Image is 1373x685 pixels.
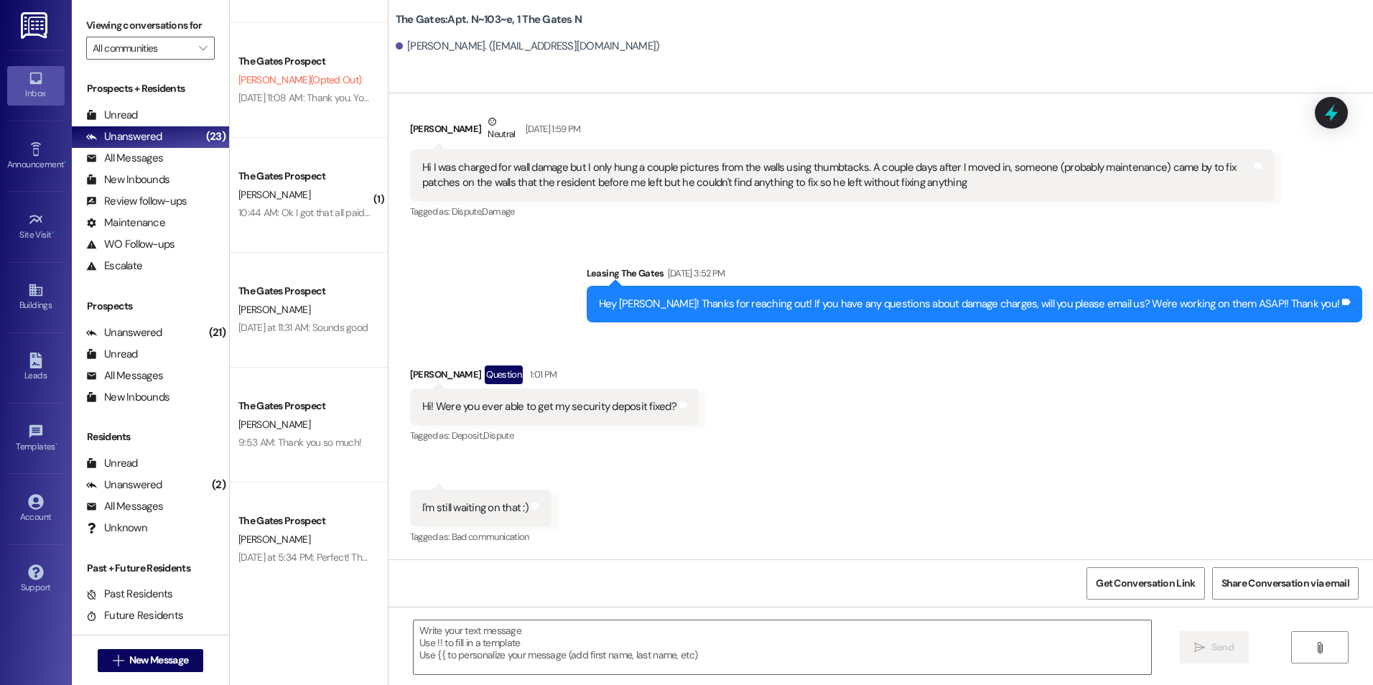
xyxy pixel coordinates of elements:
div: [PERSON_NAME] [410,114,1275,149]
span: Damage [482,205,514,218]
div: (21) [205,322,229,344]
div: Review follow-ups [86,194,187,209]
div: Question [485,365,523,383]
img: ResiDesk Logo [21,12,50,39]
button: Send [1179,631,1249,663]
div: (2) [208,474,229,496]
div: Past + Future Residents [72,561,229,576]
div: Hi! Were you ever able to get my security deposit fixed? [422,399,676,414]
a: Inbox [7,66,65,105]
span: Send [1211,640,1234,655]
span: Dispute [483,429,513,442]
div: 1:01 PM [526,367,557,382]
i:  [199,42,207,54]
span: New Message [129,653,188,668]
button: New Message [98,649,204,672]
span: Dispute , [452,205,483,218]
div: (23) [203,126,229,148]
span: • [64,157,66,167]
div: Unread [86,456,138,471]
div: Unanswered [86,325,162,340]
span: Get Conversation Link [1096,576,1195,591]
div: New Inbounds [86,390,169,405]
div: Unread [86,108,138,123]
span: • [52,228,54,238]
div: [PERSON_NAME]. ([EMAIL_ADDRESS][DOMAIN_NAME]) [396,39,660,54]
div: Past Residents [86,587,173,602]
div: Leasing The Gates [587,266,1362,286]
div: Prospects [72,299,229,314]
div: Escalate [86,258,142,274]
div: Hi I was charged for wall damage but I only hung a couple pictures from the walls using thumbtack... [422,160,1252,191]
input: All communities [93,37,192,60]
div: All Messages [86,499,163,514]
div: Tagged as: [410,425,699,446]
div: Hey [PERSON_NAME]! Thanks for reaching out! If you have any questions about damage charges, will ... [599,297,1339,312]
div: New Inbounds [86,172,169,187]
i:  [1314,642,1325,653]
div: All Messages [86,368,163,383]
div: Residents [72,429,229,444]
span: Deposit , [452,429,484,442]
div: Unanswered [86,129,162,144]
div: Unknown [86,521,147,536]
label: Viewing conversations for [86,14,215,37]
div: Tagged as: [410,201,1275,222]
button: Share Conversation via email [1212,567,1359,600]
a: Templates • [7,419,65,458]
span: Share Conversation via email [1221,576,1349,591]
b: The Gates: Apt. N~103~e, 1 The Gates N [396,12,582,27]
div: Unread [86,347,138,362]
div: [DATE] 1:59 PM [522,121,581,136]
div: Neutral [485,114,518,144]
a: Buildings [7,278,65,317]
a: Support [7,560,65,599]
a: Site Visit • [7,208,65,246]
i:  [1194,642,1205,653]
div: [DATE] 3:52 PM [664,266,725,281]
div: Tagged as: [410,526,551,547]
div: Unanswered [86,477,162,493]
a: Leads [7,348,65,387]
div: All Messages [86,151,163,166]
div: Prospects + Residents [72,81,229,96]
div: Maintenance [86,215,165,230]
span: • [55,439,57,449]
button: Get Conversation Link [1086,567,1204,600]
div: WO Follow-ups [86,237,174,252]
a: Account [7,490,65,528]
div: Future Residents [86,608,183,623]
div: I'm still waiting on that :) [422,500,529,516]
i:  [113,655,124,666]
span: Bad communication [452,531,529,543]
div: [PERSON_NAME] [410,365,699,388]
